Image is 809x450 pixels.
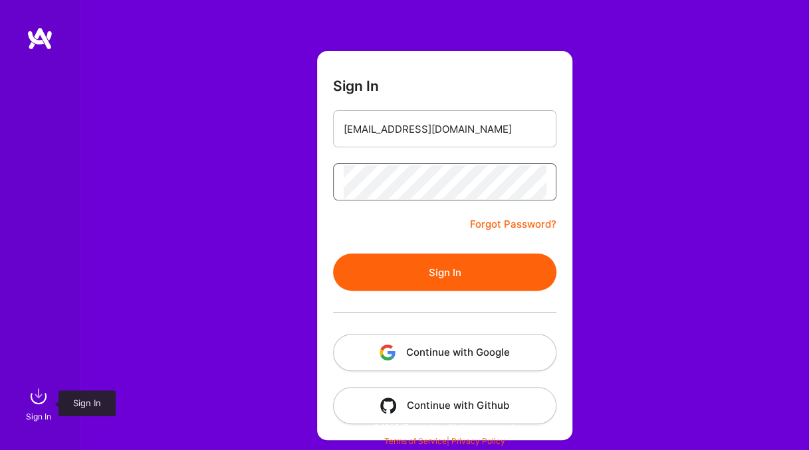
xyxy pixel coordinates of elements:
[333,254,556,291] button: Sign In
[344,112,546,146] input: Email...
[380,344,396,360] img: icon
[451,436,505,446] a: Privacy Policy
[333,78,379,94] h3: Sign In
[333,387,556,424] button: Continue with Github
[80,410,809,443] div: © 2025 ATeams Inc., All rights reserved.
[333,334,556,371] button: Continue with Google
[26,410,51,423] div: Sign In
[25,383,52,410] img: sign in
[470,216,556,232] a: Forgot Password?
[380,398,396,413] img: icon
[27,27,53,50] img: logo
[384,436,505,446] span: |
[384,436,447,446] a: Terms of Service
[28,383,52,423] a: sign inSign In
